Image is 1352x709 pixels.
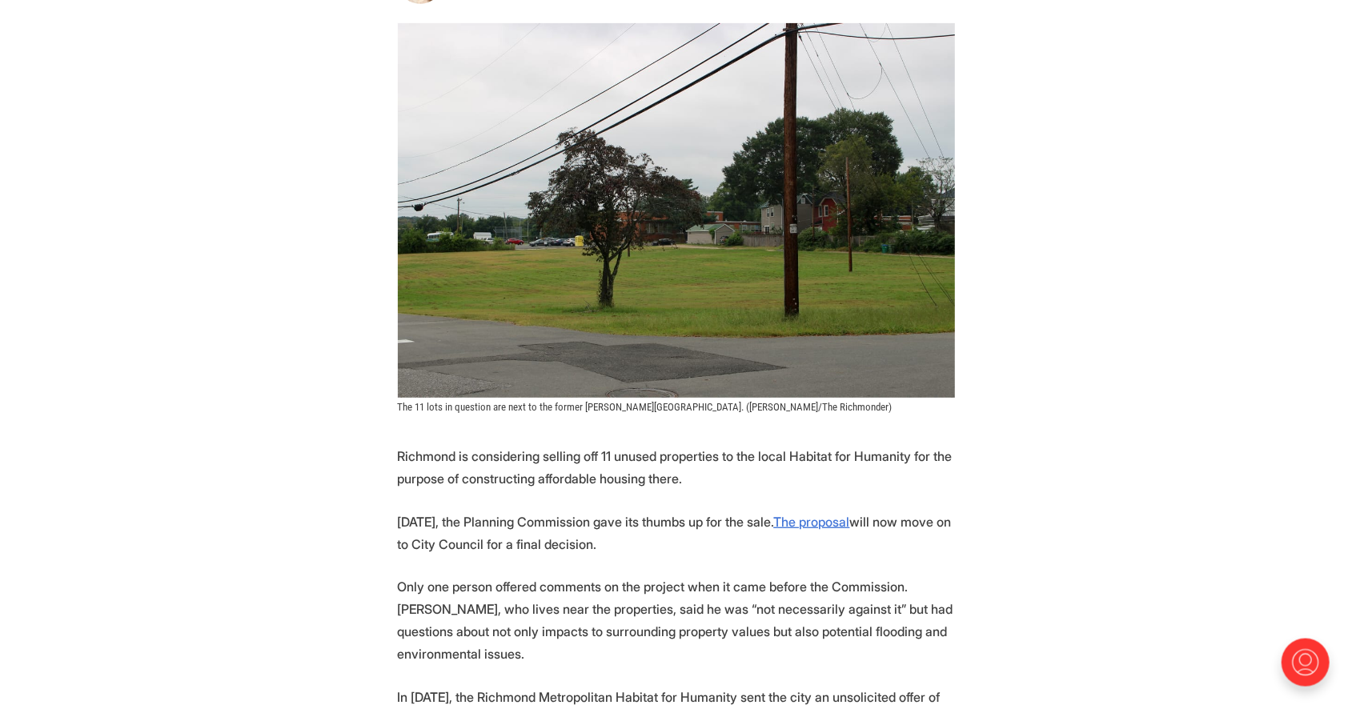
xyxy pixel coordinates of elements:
img: Local Habitat for Humanity asks to buy 11 city properties in Northside to build affordable homes [398,23,955,398]
p: Richmond is considering selling off 11 unused properties to the local Habitat for Humanity for th... [398,445,955,490]
a: The proposal [774,514,850,530]
span: The 11 lots in question are next to the former [PERSON_NAME][GEOGRAPHIC_DATA]. ([PERSON_NAME]/The... [398,401,893,413]
iframe: portal-trigger [1268,631,1352,709]
p: [DATE], the Planning Commission gave its thumbs up for the sale. will now move on to City Council... [398,511,955,555]
p: Only one person offered comments on the project when it came before the Commission. [PERSON_NAME]... [398,575,955,665]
